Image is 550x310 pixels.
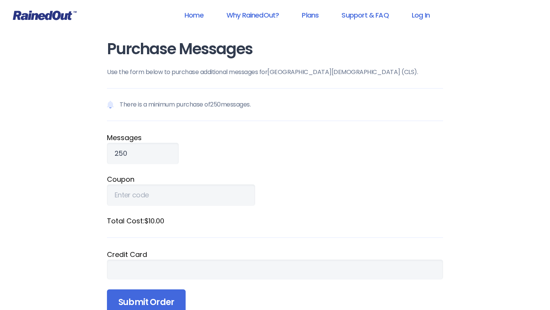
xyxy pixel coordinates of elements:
[107,100,114,109] img: Notification icon
[115,265,435,274] iframe: Secure payment input frame
[107,216,443,226] label: Total Cost: $10.00
[292,6,328,24] a: Plans
[217,6,289,24] a: Why RainedOut?
[107,88,443,121] p: There is a minimum purchase of 250 messages.
[107,174,443,184] label: Coupon
[107,249,443,260] div: Credit Card
[107,132,443,143] label: Message s
[402,6,440,24] a: Log In
[107,184,255,206] input: Enter code
[107,40,443,58] h1: Purchase Messages
[107,68,443,77] p: Use the form below to purchase additional messages for [GEOGRAPHIC_DATA][DEMOGRAPHIC_DATA] (CLS) .
[107,143,179,164] input: Qty
[175,6,214,24] a: Home
[332,6,398,24] a: Support & FAQ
